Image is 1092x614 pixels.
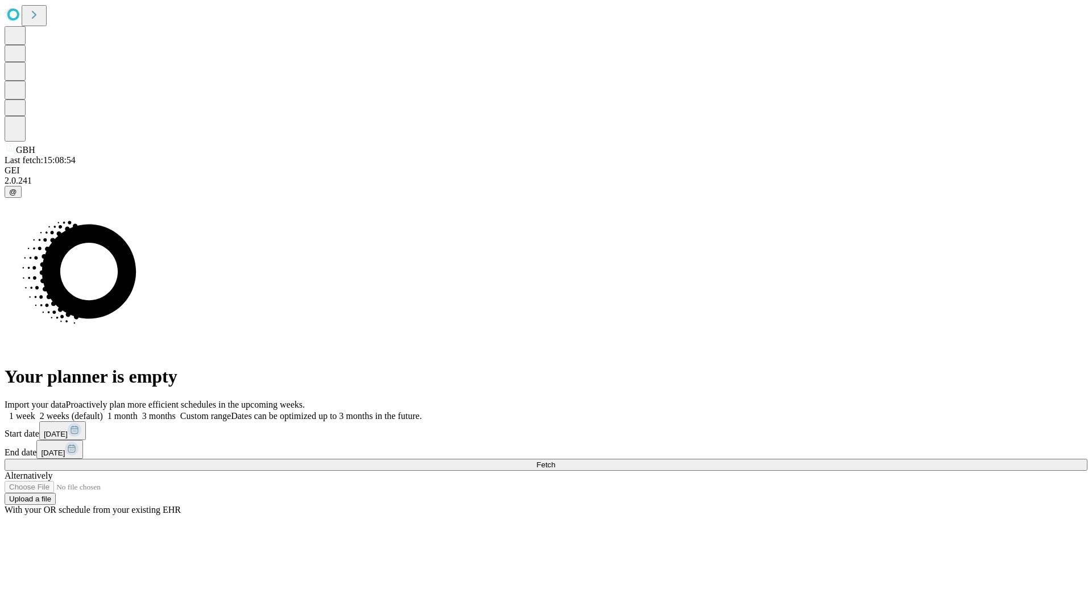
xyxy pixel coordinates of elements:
[16,145,35,155] span: GBH
[5,366,1087,387] h1: Your planner is empty
[5,400,66,409] span: Import your data
[5,165,1087,176] div: GEI
[41,449,65,457] span: [DATE]
[9,411,35,421] span: 1 week
[5,459,1087,471] button: Fetch
[142,411,176,421] span: 3 months
[180,411,231,421] span: Custom range
[36,440,83,459] button: [DATE]
[5,155,76,165] span: Last fetch: 15:08:54
[44,430,68,438] span: [DATE]
[5,440,1087,459] div: End date
[231,411,421,421] span: Dates can be optimized up to 3 months in the future.
[5,176,1087,186] div: 2.0.241
[107,411,138,421] span: 1 month
[5,505,181,515] span: With your OR schedule from your existing EHR
[5,493,56,505] button: Upload a file
[5,421,1087,440] div: Start date
[5,471,52,480] span: Alternatively
[40,411,103,421] span: 2 weeks (default)
[9,188,17,196] span: @
[536,460,555,469] span: Fetch
[39,421,86,440] button: [DATE]
[5,186,22,198] button: @
[66,400,305,409] span: Proactively plan more efficient schedules in the upcoming weeks.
